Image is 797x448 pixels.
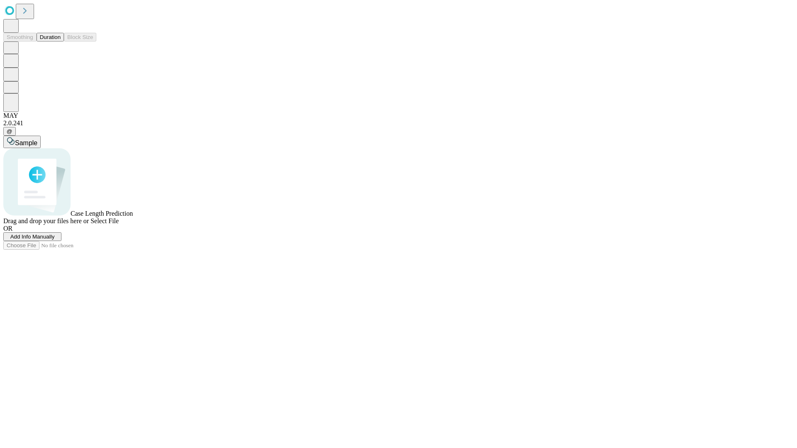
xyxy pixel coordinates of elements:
[3,232,61,241] button: Add Info Manually
[3,112,794,119] div: MAY
[71,210,133,217] span: Case Length Prediction
[3,119,794,127] div: 2.0.241
[3,127,16,136] button: @
[3,136,41,148] button: Sample
[90,217,119,224] span: Select File
[37,33,64,41] button: Duration
[3,225,12,232] span: OR
[15,139,37,146] span: Sample
[3,33,37,41] button: Smoothing
[64,33,96,41] button: Block Size
[7,128,12,134] span: @
[3,217,89,224] span: Drag and drop your files here or
[10,234,55,240] span: Add Info Manually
